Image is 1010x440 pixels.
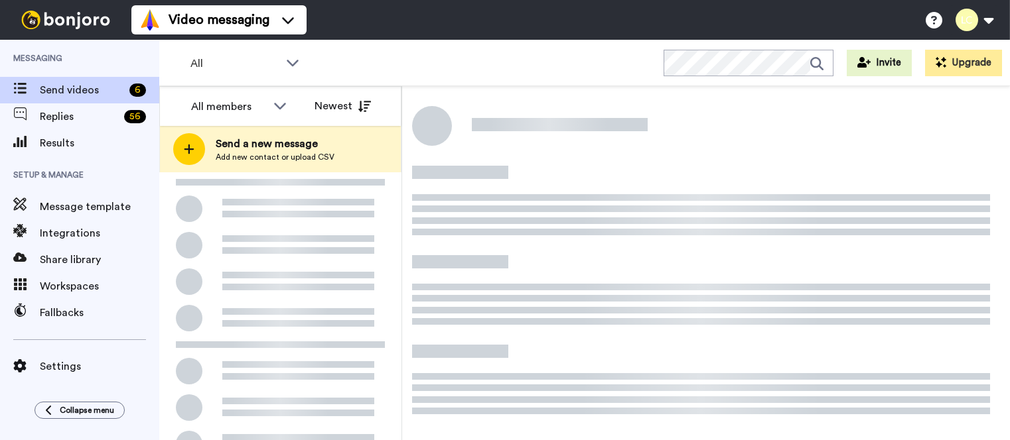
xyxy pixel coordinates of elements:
span: Workspaces [40,278,159,294]
img: vm-color.svg [139,9,161,30]
button: Invite [847,50,912,76]
span: Video messaging [169,11,269,29]
div: 56 [124,110,146,123]
button: Newest [305,93,381,119]
button: Upgrade [925,50,1002,76]
button: Collapse menu [35,402,125,419]
span: Results [40,135,159,151]
div: All members [191,99,267,115]
span: Message template [40,199,159,215]
span: Fallbacks [40,305,159,321]
span: Add new contact or upload CSV [216,152,334,162]
span: Send a new message [216,136,334,152]
img: bj-logo-header-white.svg [16,11,115,29]
span: All [190,56,279,72]
span: Collapse menu [60,405,114,415]
span: Send videos [40,82,124,98]
span: Replies [40,109,119,125]
span: Settings [40,358,159,374]
span: Integrations [40,225,159,241]
span: Share library [40,252,159,268]
div: 6 [129,83,146,97]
